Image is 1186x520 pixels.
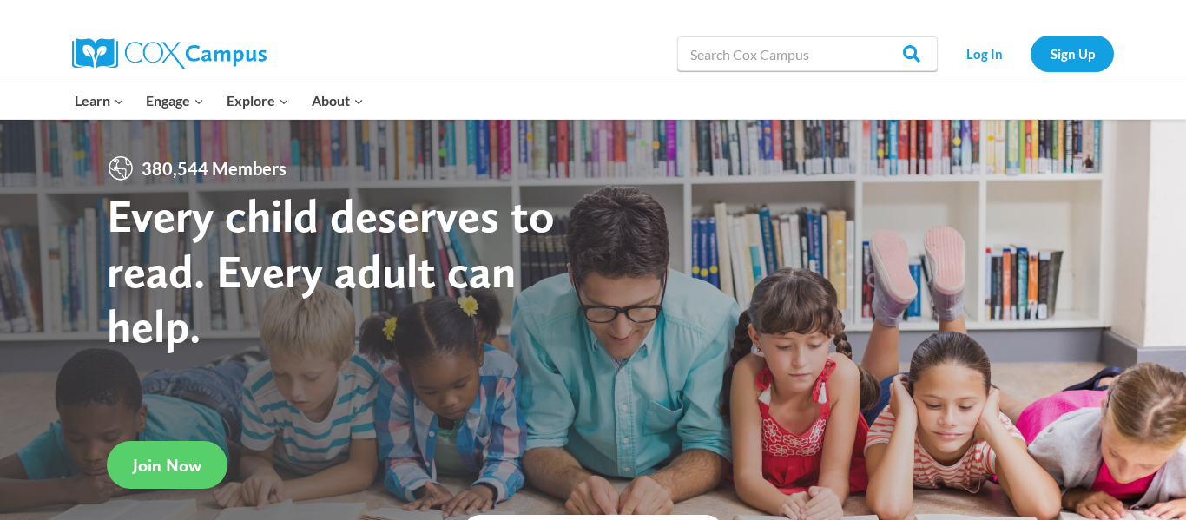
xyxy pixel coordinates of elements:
span: About [312,89,364,112]
nav: Secondary Navigation [946,36,1114,71]
span: Engage [146,89,204,112]
span: Explore [227,89,289,112]
a: Join Now [107,441,227,489]
span: 380,544 Members [135,155,293,182]
span: Learn [75,89,124,112]
a: Sign Up [1031,36,1114,71]
strong: Every child deserves to read. Every adult can help. [107,188,555,353]
img: Cox Campus [72,38,267,69]
nav: Primary Navigation [63,82,374,119]
a: Log In [946,36,1022,71]
span: Join Now [133,455,201,476]
input: Search Cox Campus [677,36,938,71]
